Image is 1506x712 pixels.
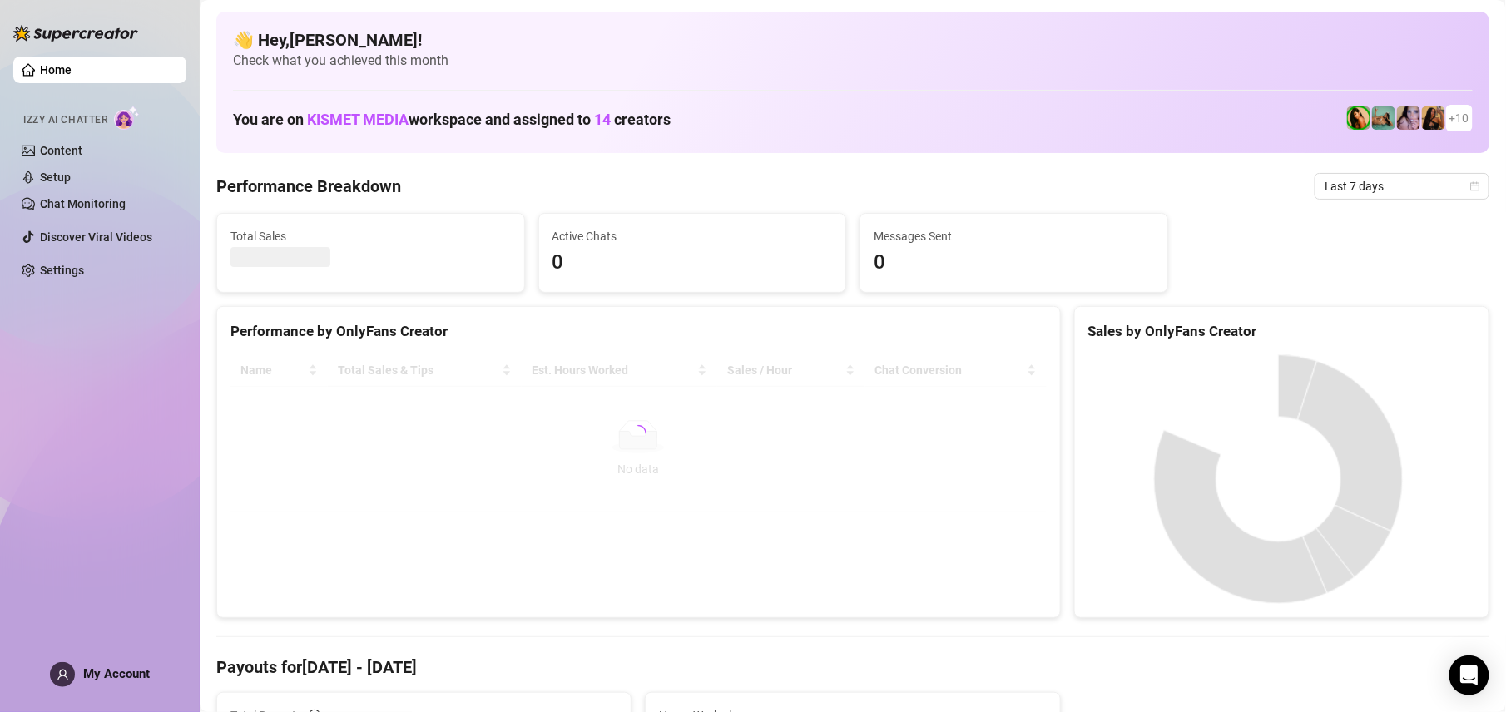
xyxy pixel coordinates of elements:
[114,106,140,130] img: AI Chatter
[40,63,72,77] a: Home
[40,171,71,184] a: Setup
[1422,106,1445,130] img: Lucy
[1372,106,1395,130] img: Boo VIP
[233,111,671,129] h1: You are on workspace and assigned to creators
[40,230,152,244] a: Discover Viral Videos
[1397,106,1420,130] img: Lea
[1449,655,1489,695] div: Open Intercom Messenger
[233,52,1473,70] span: Check what you achieved this month
[23,112,107,128] span: Izzy AI Chatter
[874,247,1154,279] span: 0
[629,424,647,443] span: loading
[552,247,833,279] span: 0
[1449,109,1469,127] span: + 10
[230,320,1047,343] div: Performance by OnlyFans Creator
[57,669,69,681] span: user
[40,144,82,157] a: Content
[594,111,611,128] span: 14
[40,264,84,277] a: Settings
[230,227,511,245] span: Total Sales
[233,28,1473,52] h4: 👋 Hey, [PERSON_NAME] !
[552,227,833,245] span: Active Chats
[40,197,126,210] a: Chat Monitoring
[1470,181,1480,191] span: calendar
[216,655,1489,679] h4: Payouts for [DATE] - [DATE]
[216,175,401,198] h4: Performance Breakdown
[1347,106,1370,130] img: Jade
[13,25,138,42] img: logo-BBDzfeDw.svg
[83,666,150,681] span: My Account
[1088,320,1475,343] div: Sales by OnlyFans Creator
[874,227,1154,245] span: Messages Sent
[1325,174,1479,199] span: Last 7 days
[307,111,409,128] span: KISMET MEDIA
